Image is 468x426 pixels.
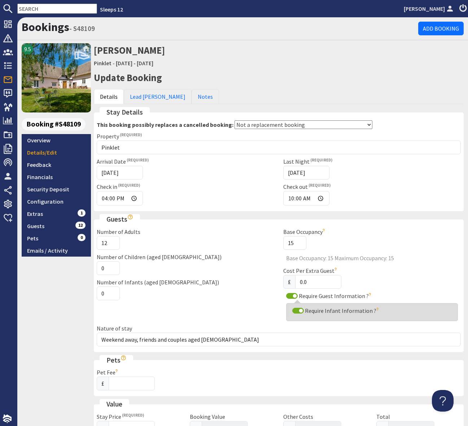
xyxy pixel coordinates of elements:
[75,222,86,229] span: 12
[94,43,464,69] h2: [PERSON_NAME]
[432,390,454,412] iframe: Toggle Customer Support
[94,72,464,84] h2: Update Booking
[22,159,91,171] a: Feedback
[22,43,91,112] img: Pinklet's icon
[100,6,123,13] a: Sleeps 12
[97,325,132,332] label: Nature of stay
[22,43,91,112] a: Pinklet's icon9.5
[22,183,91,195] a: Security Deposit
[22,208,91,220] a: Extras1
[78,234,86,241] span: 0
[121,355,126,361] i: Show hints
[97,253,222,261] label: Number of Children (aged [DEMOGRAPHIC_DATA])
[97,279,219,286] label: Number of Infants (aged [DEMOGRAPHIC_DATA])
[283,183,331,190] label: Check out
[190,413,225,420] label: Booking Value
[97,413,144,420] label: Stay Price
[404,4,455,13] a: [PERSON_NAME]
[22,232,91,244] a: Pets0
[97,133,142,140] label: Property
[97,228,140,235] label: Number of Adults
[22,134,91,146] a: Overview
[94,89,124,104] a: Details
[304,307,380,314] label: Require Infant Information ?
[97,183,140,190] label: Check in
[22,195,91,208] a: Configuration
[283,275,296,289] span: £
[97,377,109,390] span: £
[97,369,119,376] label: Pet Fee
[22,20,69,34] a: Bookings
[113,59,115,67] span: -
[100,355,133,365] legend: Pets
[100,214,140,225] legend: Guests
[94,59,111,67] a: Pinklet
[283,413,313,420] label: Other Costs
[17,4,97,14] input: SEARCH
[124,89,192,104] a: Lead [PERSON_NAME]
[127,214,133,220] i: Show hints
[22,146,91,159] a: Details/Edit
[22,118,88,130] a: Booking #S48109
[376,413,390,420] label: Total
[192,89,219,104] a: Notes
[283,267,338,274] label: Cost Per Extra Guest
[22,171,91,183] a: Financials
[116,59,153,67] a: [DATE] - [DATE]
[283,158,332,165] label: Last Night
[97,158,149,165] label: Arrival Date
[22,118,86,130] span: Booking #S48109
[283,228,327,235] label: Base Occupancy
[69,24,95,33] small: - S48109
[100,399,129,409] legend: Value
[78,209,86,217] span: 1
[3,414,12,423] img: staytech_i_w-64f4e8e9ee0a9c174fd5317b4b171b261742d2d393467e5bdba4413f4f884c10.svg
[22,220,91,232] a: Guests12
[298,292,373,299] label: Require Guest Information ?
[24,45,31,53] span: 9.5
[97,121,233,128] strong: This booking possibly replaces a cancelled booking:
[100,107,150,117] legend: Stay Details
[418,22,464,35] a: Add Booking
[22,244,91,257] a: Emails / Activity
[283,256,461,261] span: Base Occupancy: 15 Maximum Occupancy: 15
